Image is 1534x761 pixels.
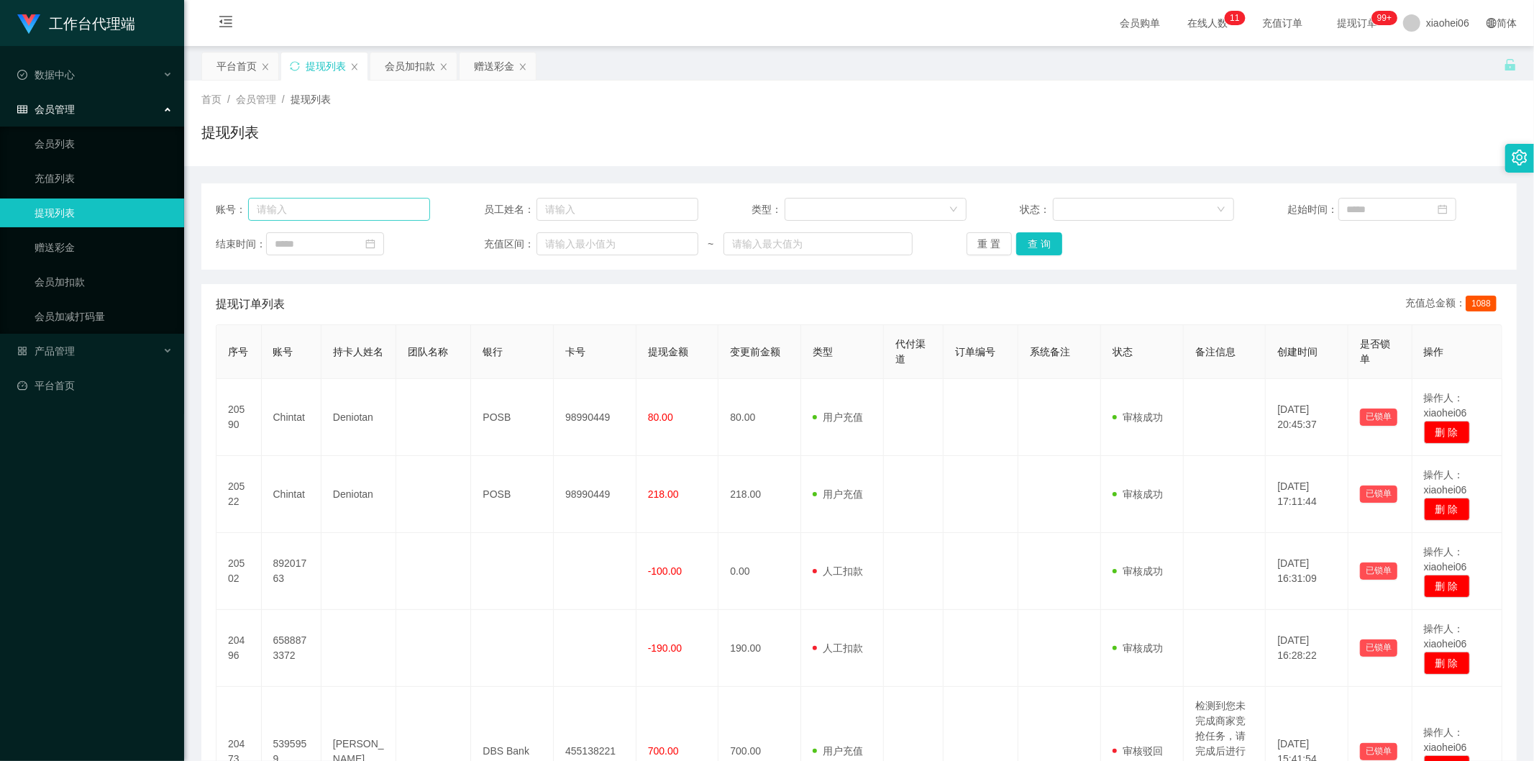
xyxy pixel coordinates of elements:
[1195,346,1236,357] span: 备注信息
[648,411,673,423] span: 80.00
[333,346,383,357] span: 持卡人姓名
[201,94,222,105] span: 首页
[17,346,27,356] i: 图标: appstore-o
[216,610,262,687] td: 20496
[698,237,723,252] span: ~
[291,94,331,105] span: 提现列表
[350,63,359,71] i: 图标: close
[262,533,321,610] td: 89201763
[519,63,527,71] i: 图标: close
[1113,488,1163,500] span: 审核成功
[1466,296,1497,311] span: 1088
[261,63,270,71] i: 图标: close
[1360,639,1397,657] button: 已锁单
[471,456,554,533] td: POSB
[17,104,27,114] i: 图标: table
[1438,204,1448,214] i: 图标: calendar
[17,345,75,357] span: 产品管理
[484,237,537,252] span: 充值区间：
[718,610,801,687] td: 190.00
[35,268,173,296] a: 会员加扣款
[1020,202,1053,217] span: 状态：
[1424,392,1467,419] span: 操作人：xiaohei06
[227,94,230,105] span: /
[439,63,448,71] i: 图标: close
[752,202,785,217] span: 类型：
[1113,411,1163,423] span: 审核成功
[216,237,266,252] span: 结束时间：
[1255,18,1310,28] span: 充值订单
[1230,11,1235,25] p: 1
[1113,642,1163,654] span: 审核成功
[262,610,321,687] td: 6588873372
[813,745,863,757] span: 用户充值
[1330,18,1384,28] span: 提现订单
[1424,652,1470,675] button: 删 除
[967,232,1013,255] button: 重 置
[201,1,250,47] i: 图标: menu-fold
[554,456,636,533] td: 98990449
[1360,743,1397,760] button: 已锁单
[306,53,346,80] div: 提现列表
[262,379,321,456] td: Chintat
[321,456,396,533] td: Deniotan
[49,1,135,47] h1: 工作台代理端
[236,94,276,105] span: 会员管理
[216,202,248,217] span: 账号：
[273,346,293,357] span: 账号
[248,198,430,221] input: 请输入
[1113,745,1163,757] span: 审核驳回
[1360,562,1397,580] button: 已锁单
[537,198,698,221] input: 请输入
[955,346,995,357] span: 订单编号
[1113,565,1163,577] span: 审核成功
[554,379,636,456] td: 98990449
[1360,486,1397,503] button: 已锁单
[1424,498,1470,521] button: 删 除
[262,456,321,533] td: Chintat
[1266,456,1348,533] td: [DATE] 17:11:44
[1504,58,1517,71] i: 图标: unlock
[895,338,926,365] span: 代付渠道
[17,70,27,80] i: 图标: check-circle-o
[35,164,173,193] a: 充值列表
[730,346,780,357] span: 变更前金额
[813,346,833,357] span: 类型
[1016,232,1062,255] button: 查 询
[1360,338,1390,365] span: 是否锁单
[17,371,173,400] a: 图标: dashboard平台首页
[1266,533,1348,610] td: [DATE] 16:31:09
[813,488,863,500] span: 用户充值
[216,456,262,533] td: 20522
[471,379,554,456] td: POSB
[648,565,682,577] span: -100.00
[1512,150,1528,165] i: 图标: setting
[648,346,688,357] span: 提现金额
[216,296,285,313] span: 提现订单列表
[201,122,259,143] h1: 提现列表
[1217,205,1225,215] i: 图标: down
[1371,11,1397,25] sup: 1069
[216,533,262,610] td: 20502
[813,411,863,423] span: 用户充值
[1424,726,1467,753] span: 操作人：xiaohei06
[35,199,173,227] a: 提现列表
[1266,610,1348,687] td: [DATE] 16:28:22
[718,379,801,456] td: 80.00
[537,232,698,255] input: 请输入最小值为
[483,346,503,357] span: 银行
[1424,575,1470,598] button: 删 除
[565,346,585,357] span: 卡号
[1487,18,1497,28] i: 图标: global
[216,53,257,80] div: 平台首页
[1266,379,1348,456] td: [DATE] 20:45:37
[648,745,679,757] span: 700.00
[1424,469,1467,496] span: 操作人：xiaohei06
[290,61,300,71] i: 图标: sync
[648,488,679,500] span: 218.00
[216,379,262,456] td: 20590
[17,104,75,115] span: 会员管理
[1424,623,1467,650] span: 操作人：xiaohei06
[474,53,514,80] div: 赠送彩金
[949,205,958,215] i: 图标: down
